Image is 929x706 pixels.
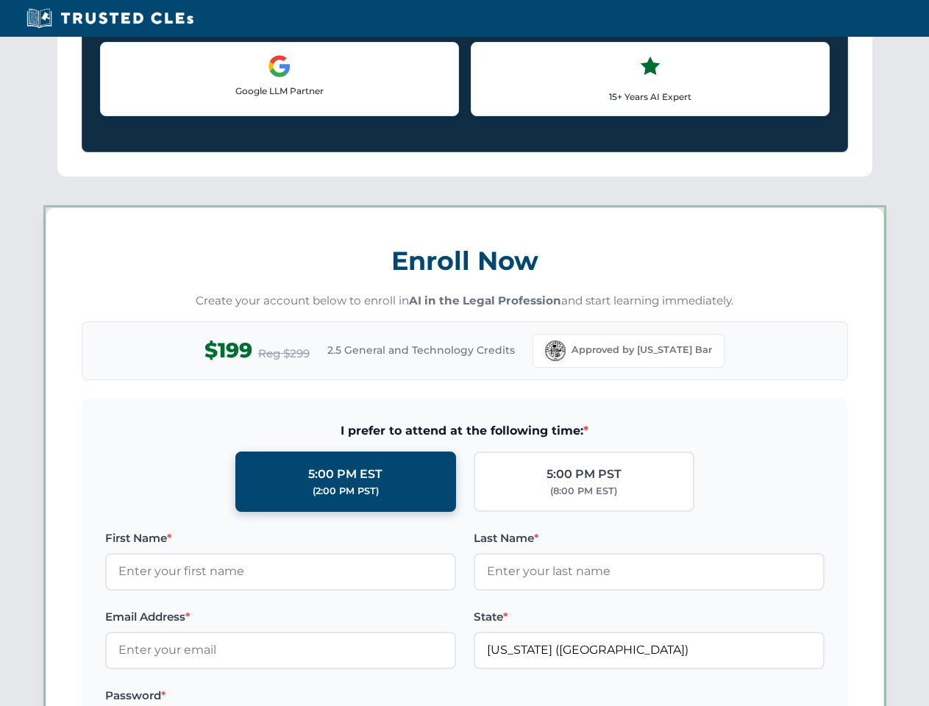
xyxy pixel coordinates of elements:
label: First Name [105,529,456,547]
label: Password [105,687,456,705]
span: 2.5 General and Technology Credits [327,342,515,358]
div: 5:00 PM EST [308,465,382,484]
strong: AI in the Legal Profession [409,293,561,307]
label: State [474,608,825,626]
span: Approved by [US_STATE] Bar [572,343,712,357]
img: Florida Bar [545,340,566,361]
div: (2:00 PM PST) [313,484,379,499]
input: Enter your first name [105,553,456,590]
span: I prefer to attend at the following time: [105,421,825,441]
p: Create your account below to enroll in and start learning immediately. [82,293,848,310]
p: 15+ Years AI Expert [483,90,817,104]
img: Google [268,54,291,78]
input: Enter your last name [474,553,825,590]
input: Florida (FL) [474,632,825,668]
div: (8:00 PM EST) [550,484,617,499]
img: Trusted CLEs [22,7,198,29]
span: Reg $299 [258,345,310,363]
p: Google LLM Partner [113,84,446,98]
label: Email Address [105,608,456,626]
span: $199 [204,334,252,367]
label: Last Name [474,529,825,547]
div: 5:00 PM PST [547,465,622,484]
h3: Enroll Now [82,238,848,284]
input: Enter your email [105,632,456,668]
